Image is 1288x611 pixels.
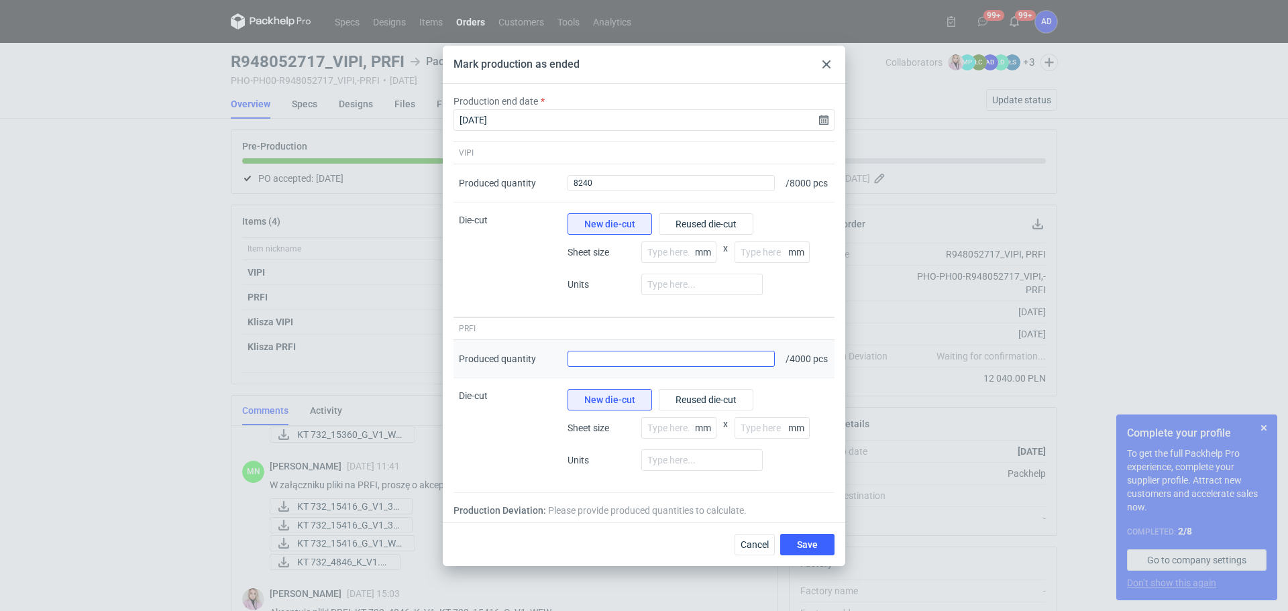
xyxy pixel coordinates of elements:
[459,176,536,190] div: Produced quantity
[568,278,635,291] span: Units
[723,417,728,449] span: x
[459,352,536,366] div: Produced quantity
[797,540,818,549] span: Save
[735,534,775,555] button: Cancel
[659,213,753,235] button: Reused die-cut
[568,421,635,435] span: Sheet size
[453,57,580,72] div: Mark production as ended
[568,213,652,235] button: New die-cut
[780,340,835,378] div: / 4000 pcs
[676,219,737,229] span: Reused die-cut
[641,449,763,471] input: Type here...
[641,241,716,263] input: Type here...
[568,245,635,259] span: Sheet size
[568,453,635,467] span: Units
[584,395,635,404] span: New die-cut
[695,423,716,433] p: mm
[723,241,728,274] span: x
[788,423,810,433] p: mm
[568,389,652,410] button: New die-cut
[584,219,635,229] span: New die-cut
[453,203,562,317] div: Die-cut
[659,389,753,410] button: Reused die-cut
[741,540,769,549] span: Cancel
[695,247,716,258] p: mm
[780,164,835,203] div: / 8000 pcs
[641,417,716,439] input: Type here...
[453,95,538,108] label: Production end date
[788,247,810,258] p: mm
[453,504,835,517] div: Production Deviation:
[676,395,737,404] span: Reused die-cut
[641,274,763,295] input: Type here...
[780,534,835,555] button: Save
[459,323,476,334] span: PRFI
[735,241,810,263] input: Type here...
[459,148,474,158] span: VIPI
[735,417,810,439] input: Type here...
[548,504,747,517] span: Please provide produced quantities to calculate.
[453,378,562,493] div: Die-cut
